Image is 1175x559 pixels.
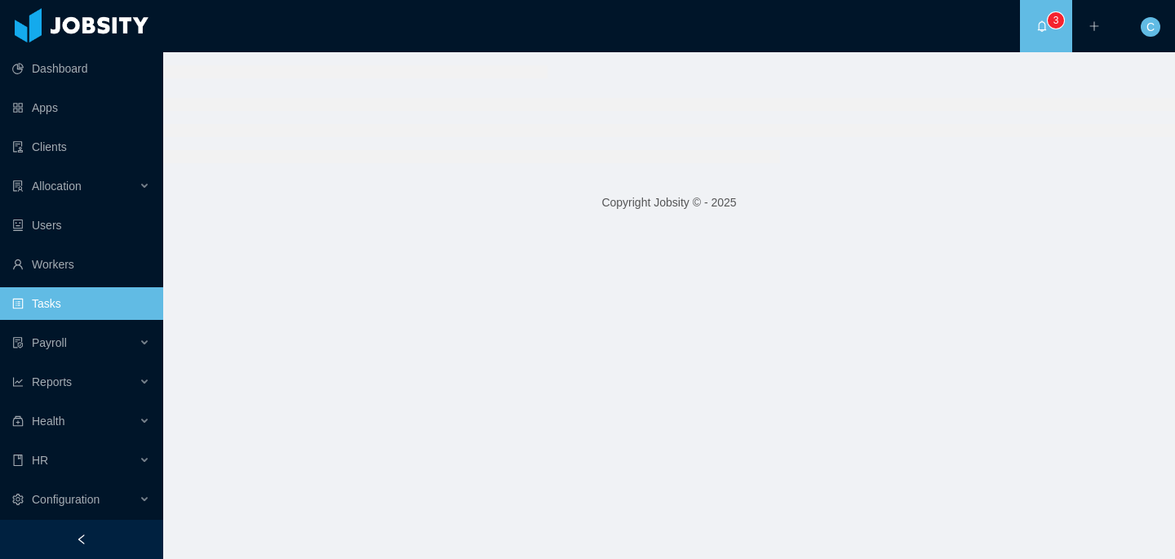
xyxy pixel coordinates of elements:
a: icon: userWorkers [12,248,150,281]
a: icon: appstoreApps [12,91,150,124]
i: icon: book [12,455,24,466]
span: Health [32,415,64,428]
footer: Copyright Jobsity © - 2025 [163,175,1175,231]
span: HR [32,454,48,467]
i: icon: file-protect [12,337,24,348]
i: icon: line-chart [12,376,24,388]
i: icon: solution [12,180,24,192]
span: Payroll [32,336,67,349]
span: Reports [32,375,72,388]
span: Configuration [32,493,100,506]
a: icon: auditClients [12,131,150,163]
p: 3 [1053,12,1059,29]
span: C [1146,17,1155,37]
a: icon: profileTasks [12,287,150,320]
i: icon: bell [1036,20,1048,32]
sup: 3 [1048,12,1064,29]
span: Allocation [32,180,82,193]
i: icon: plus [1089,20,1100,32]
i: icon: setting [12,494,24,505]
a: icon: pie-chartDashboard [12,52,150,85]
a: icon: robotUsers [12,209,150,242]
i: icon: medicine-box [12,415,24,427]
